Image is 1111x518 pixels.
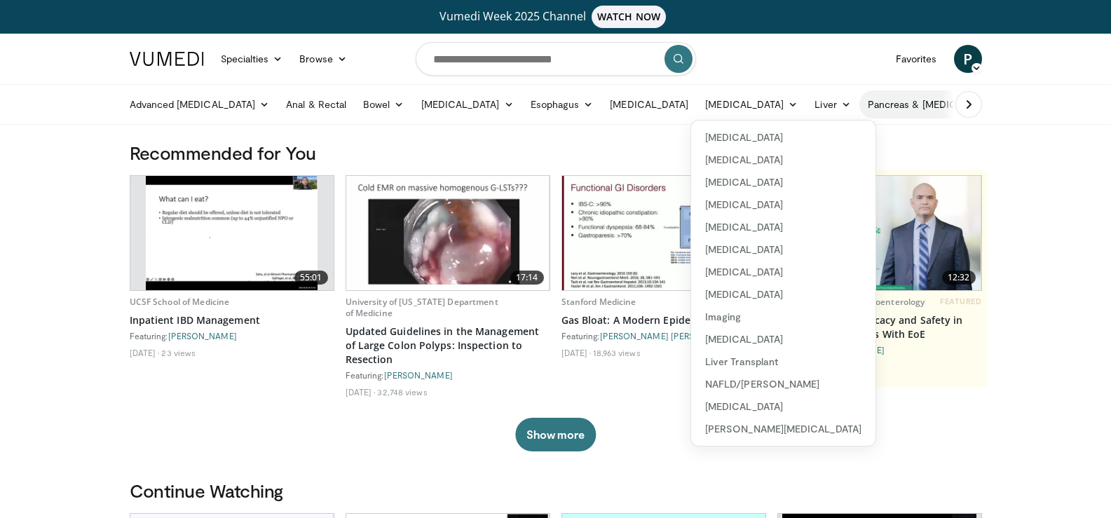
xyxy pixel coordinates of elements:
div: Featuring: [561,330,766,341]
a: 17:14 [346,176,550,290]
a: Specialties [212,45,292,73]
a: [MEDICAL_DATA] [691,238,875,261]
img: 44f1a57b-9412-4430-9cd1-069add0e2bb0.620x360_q85_upscale.jpg [146,176,318,290]
img: VuMedi Logo [130,52,204,66]
a: P [954,45,982,73]
a: [PERSON_NAME][MEDICAL_DATA] [691,418,875,440]
a: [MEDICAL_DATA] [691,126,875,149]
li: 18,963 views [593,347,640,358]
input: Search topics, interventions [416,42,696,76]
a: [MEDICAL_DATA] [691,283,875,306]
h3: Continue Watching [130,479,982,502]
a: Esophagus [522,90,602,118]
a: Imaging [691,306,875,328]
a: Inpatient IBD Management [130,313,334,327]
a: UCSF School of Medicine [130,296,230,308]
a: NAFLD/[PERSON_NAME] [691,373,875,395]
a: Anal & Rectal [278,90,355,118]
a: Stanford Medicine [561,296,636,308]
div: Featuring: [346,369,550,381]
li: 23 views [161,347,196,358]
a: [MEDICAL_DATA] [691,149,875,171]
a: Liver Transplant [691,350,875,373]
span: 55:01 [294,271,328,285]
a: Liver [806,90,859,118]
a: Clinical Insights: Efficacy and Safety in Appropriate Patients With EoE [777,313,982,341]
img: 480ec31d-e3c1-475b-8289-0a0659db689a.620x360_q85_upscale.jpg [562,176,765,290]
button: Show more [515,418,596,451]
div: Featuring: [130,330,334,341]
a: [MEDICAL_DATA] [697,90,806,118]
a: Advanced [MEDICAL_DATA] [121,90,278,118]
li: [DATE] [130,347,160,358]
span: 17:14 [510,271,544,285]
a: Browse [291,45,355,73]
a: [MEDICAL_DATA] [413,90,522,118]
a: Vumedi Week 2025 ChannelWATCH NOW [132,6,980,28]
h3: Recommended for You [130,142,982,164]
a: [MEDICAL_DATA] [691,171,875,193]
li: [DATE] [561,347,592,358]
a: Favorites [887,45,946,73]
span: FEATURED [940,297,981,306]
li: 32,748 views [377,386,427,397]
a: [PERSON_NAME] [PERSON_NAME] [600,331,740,341]
a: [MEDICAL_DATA] [601,90,697,118]
a: University of [US_STATE] Department of Medicine [346,296,498,319]
a: [PERSON_NAME] [384,370,453,380]
img: dfcfcb0d-b871-4e1a-9f0c-9f64970f7dd8.620x360_q85_upscale.jpg [346,176,550,290]
a: [MEDICAL_DATA] [691,193,875,216]
img: bf9ce42c-6823-4735-9d6f-bc9dbebbcf2c.png.620x360_q85_upscale.jpg [778,176,981,290]
a: Bowel [355,90,412,118]
a: [MEDICAL_DATA] [691,328,875,350]
a: 12:32 [778,176,981,290]
a: [MEDICAL_DATA] [691,261,875,283]
a: Pancreas & [MEDICAL_DATA] [859,90,1023,118]
a: [PERSON_NAME] [168,331,237,341]
div: Featuring: [777,344,982,355]
span: WATCH NOW [592,6,666,28]
a: [MEDICAL_DATA] [691,395,875,418]
a: 16:29 [562,176,765,290]
a: Updated Guidelines in the Management of Large Colon Polyps: Inspection to Resection [346,325,550,367]
a: [MEDICAL_DATA] [691,216,875,238]
span: 12:32 [942,271,976,285]
a: Gas Bloat: A Modern Epidemic [561,313,766,327]
a: 55:01 [130,176,334,290]
li: [DATE] [346,386,376,397]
